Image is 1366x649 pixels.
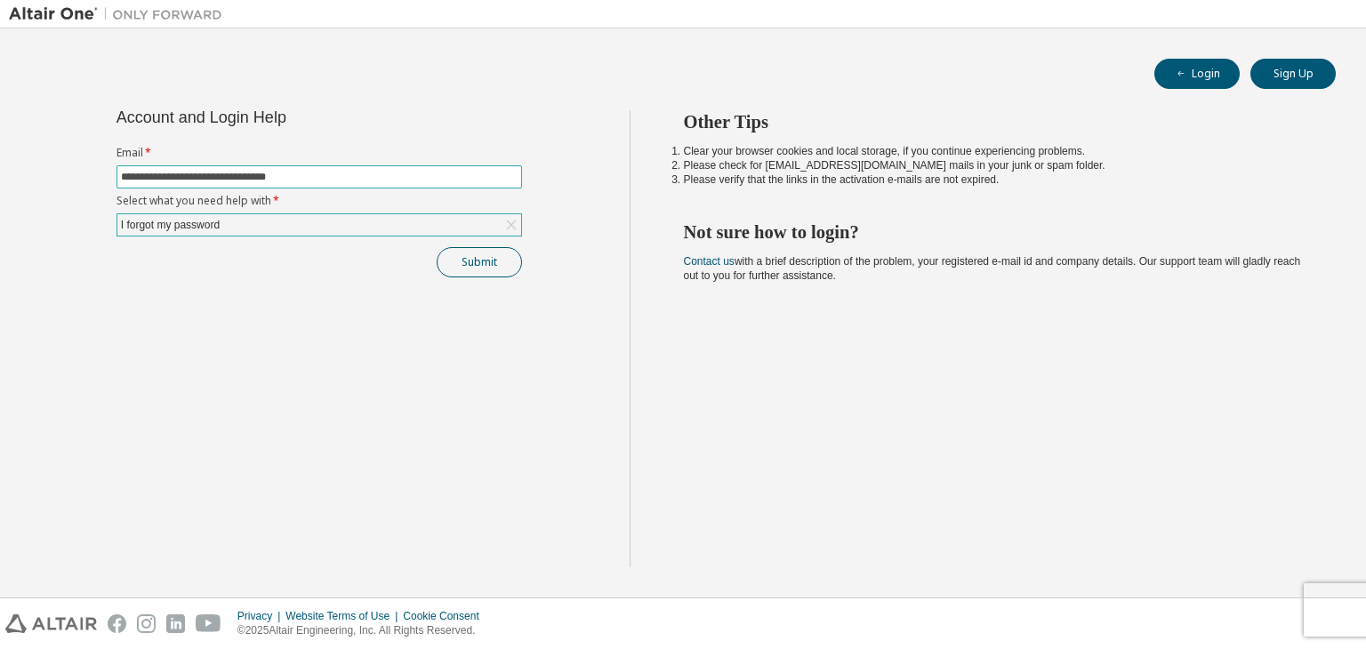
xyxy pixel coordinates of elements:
img: instagram.svg [137,614,156,633]
div: I forgot my password [117,214,521,236]
button: Sign Up [1250,59,1336,89]
label: Email [117,146,522,160]
img: youtube.svg [196,614,221,633]
li: Please check for [EMAIL_ADDRESS][DOMAIN_NAME] mails in your junk or spam folder. [684,158,1305,172]
div: Privacy [237,609,285,623]
li: Please verify that the links in the activation e-mails are not expired. [684,172,1305,187]
div: Website Terms of Use [285,609,403,623]
img: linkedin.svg [166,614,185,633]
span: with a brief description of the problem, your registered e-mail id and company details. Our suppo... [684,255,1301,282]
img: Altair One [9,5,231,23]
div: Account and Login Help [117,110,441,124]
label: Select what you need help with [117,194,522,208]
img: altair_logo.svg [5,614,97,633]
p: © 2025 Altair Engineering, Inc. All Rights Reserved. [237,623,490,638]
li: Clear your browser cookies and local storage, if you continue experiencing problems. [684,144,1305,158]
h2: Not sure how to login? [684,220,1305,244]
div: Cookie Consent [403,609,489,623]
h2: Other Tips [684,110,1305,133]
a: Contact us [684,255,735,268]
button: Login [1154,59,1240,89]
div: I forgot my password [118,215,222,235]
img: facebook.svg [108,614,126,633]
button: Submit [437,247,522,277]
